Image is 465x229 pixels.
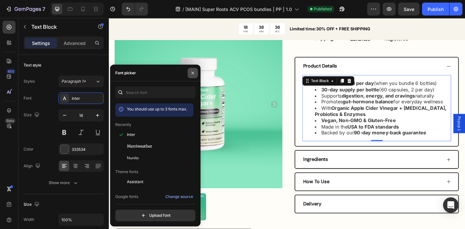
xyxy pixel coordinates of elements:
div: 36 [181,7,186,13]
span: Published [314,6,332,12]
div: Align [24,162,42,171]
p: MIN [163,13,169,16]
span: Inter [127,132,135,138]
div: Width [24,217,34,223]
span: Paragraph 1* [61,78,86,84]
div: Upload font [140,212,170,219]
div: Text style [24,62,41,68]
span: Nunito [127,155,139,161]
li: Made in the [224,115,372,122]
div: Color [24,146,34,152]
button: Paragraph 1* [58,76,104,87]
div: Undo/Redo [122,3,148,16]
div: Text Block [219,66,241,71]
p: Recently [115,122,131,128]
p: Text Block [31,23,86,31]
button: Save [398,3,419,16]
div: Styles [24,78,35,84]
div: 18 [146,7,151,13]
strong: £0.31 per day [254,68,288,74]
strong: 90-day money-back guarantee [267,121,346,128]
div: Size [24,200,41,209]
strong: gut–hormone balance [254,88,310,94]
button: Carousel Next Arrow [176,90,184,98]
li: Promotes for everyday wellness [224,88,372,95]
button: Upload font [115,210,195,221]
li: (60 capsules, 2 per day) [224,75,372,81]
button: Show more [24,177,104,189]
p: SEC [181,13,186,16]
div: Inter [72,96,102,101]
p: 7 [42,5,45,13]
div: 38 [163,7,169,13]
button: Publish [422,3,449,16]
p: Settings [32,40,50,47]
span: You should use up to 3 fonts max. [127,107,187,111]
span: Popup 1 [378,107,384,123]
strong: Delivery [212,199,231,205]
strong: Ingredients [212,150,238,157]
strong: How To Use [212,174,240,181]
div: Publish [428,6,444,13]
strong: Vegan, Non-GMO & Gluten-Free [231,108,312,115]
button: 7 [3,3,48,16]
strong: Product Details [212,49,248,56]
iframe: Design area [109,18,465,229]
div: Change source [165,194,193,200]
p: Limited time:30% OFF + FREE SHIPPING [197,8,387,15]
span: Merriweather [127,143,152,149]
strong: USA to FDA standards [260,115,315,121]
p: Advanced [64,40,86,47]
span: Assistant [127,179,143,185]
strong: digestion, energy, and cravings [253,81,333,88]
div: Beta [5,118,15,123]
div: 333534 [72,147,102,152]
div: Font [24,95,32,101]
div: Show more [49,180,79,186]
p: Theme fonts [115,169,138,175]
input: Search font [115,87,195,98]
li: From just (when you bundle 6 bottles) [224,68,372,75]
p: Google fonts [115,194,138,200]
span: / [182,6,184,13]
div: Size [24,111,41,120]
input: Auto [59,214,103,225]
strong: 30-day supply per bottle [231,75,294,81]
div: Open Intercom Messenger [443,197,459,213]
div: Font picker [115,70,136,76]
li: Supports naturally [224,81,372,88]
li: Backed by our [224,121,372,128]
strong: FDA Registered [300,12,326,26]
li: With [224,95,372,108]
div: 450 [6,69,15,74]
button: Change source [165,193,193,201]
strong: Organic Apple Cider Vinegar + [MEDICAL_DATA], Probiotics & Enzymes [224,95,367,108]
p: HRS [146,13,151,16]
span: [MAIN] Super Roots ACV PCOS bundles | PP | 1.0 [185,6,292,13]
span: Save [404,6,414,12]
